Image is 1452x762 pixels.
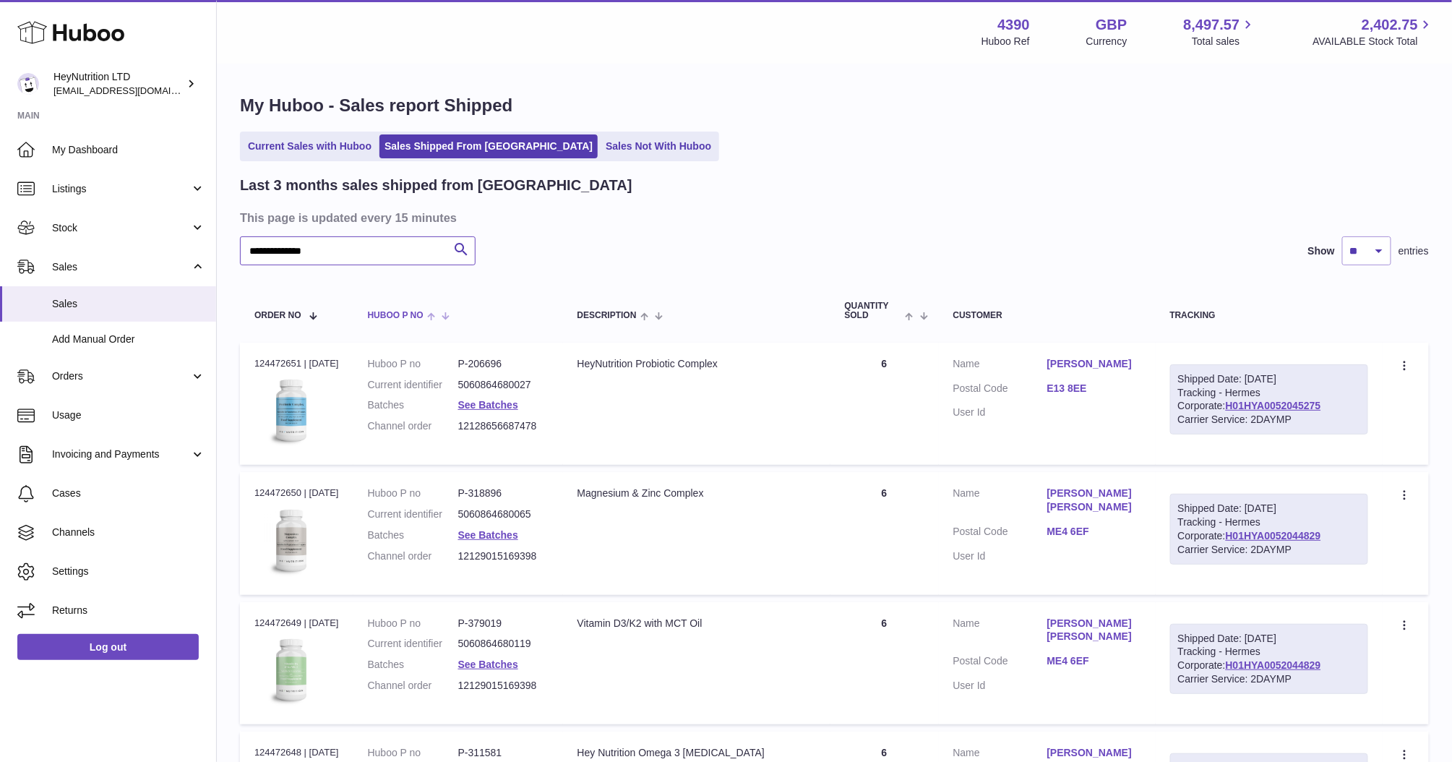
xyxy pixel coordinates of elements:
[1047,525,1141,539] a: ME4 6EF
[458,617,549,630] dd: P-379019
[577,746,816,760] div: Hey Nutrition Omega 3 [MEDICAL_DATA]
[52,604,205,617] span: Returns
[1178,543,1360,557] div: Carrier Service: 2DAYMP
[997,15,1030,35] strong: 4390
[1170,364,1368,435] div: Tracking - Hermes Corporate:
[52,260,190,274] span: Sales
[254,617,339,630] div: 124472649 | [DATE]
[254,487,339,500] div: 124472650 | [DATE]
[1399,244,1429,258] span: entries
[1047,357,1141,371] a: [PERSON_NAME]
[240,176,632,195] h2: Last 3 months sales shipped from [GEOGRAPHIC_DATA]
[953,617,1047,648] dt: Name
[17,634,199,660] a: Log out
[1047,382,1141,395] a: E13 8EE
[52,487,205,500] span: Cases
[981,35,1030,48] div: Huboo Ref
[953,549,1047,563] dt: User Id
[458,378,549,392] dd: 5060864680027
[1178,502,1360,515] div: Shipped Date: [DATE]
[1313,15,1435,48] a: 2,402.75 AVAILABLE Stock Total
[368,617,458,630] dt: Huboo P no
[254,505,327,577] img: 43901725567059.jpg
[1170,624,1368,695] div: Tracking - Hermes Corporate:
[240,210,1425,226] h3: This page is updated every 15 minutes
[458,529,518,541] a: See Batches
[368,549,458,563] dt: Channel order
[1226,530,1321,541] a: H01HYA0052044829
[1047,487,1141,514] a: [PERSON_NAME] [PERSON_NAME]
[577,487,816,500] div: Magnesium & Zinc Complex
[1047,654,1141,668] a: ME4 6EF
[1313,35,1435,48] span: AVAILABLE Stock Total
[379,134,598,158] a: Sales Shipped From [GEOGRAPHIC_DATA]
[458,659,518,670] a: See Batches
[1047,617,1141,644] a: [PERSON_NAME] [PERSON_NAME]
[1170,494,1368,565] div: Tracking - Hermes Corporate:
[368,508,458,521] dt: Current identifier
[254,746,339,759] div: 124472648 | [DATE]
[458,549,549,563] dd: 12129015169398
[830,472,939,594] td: 6
[368,658,458,672] dt: Batches
[601,134,716,158] a: Sales Not With Huboo
[458,357,549,371] dd: P-206696
[1362,15,1418,35] span: 2,402.75
[254,311,301,320] span: Order No
[1226,400,1321,411] a: H01HYA0052045275
[53,85,212,96] span: [EMAIL_ADDRESS][DOMAIN_NAME]
[52,369,190,383] span: Orders
[953,525,1047,542] dt: Postal Code
[368,378,458,392] dt: Current identifier
[52,221,190,235] span: Stock
[52,565,205,578] span: Settings
[458,419,549,433] dd: 12128656687478
[458,679,549,693] dd: 12129015169398
[52,448,190,461] span: Invoicing and Payments
[17,73,39,95] img: info@heynutrition.com
[458,508,549,521] dd: 5060864680065
[52,408,205,422] span: Usage
[830,602,939,724] td: 6
[243,134,377,158] a: Current Sales with Huboo
[1308,244,1335,258] label: Show
[458,399,518,411] a: See Batches
[1184,15,1257,48] a: 8,497.57 Total sales
[845,301,902,320] span: Quantity Sold
[577,311,637,320] span: Description
[577,357,816,371] div: HeyNutrition Probiotic Complex
[254,357,339,370] div: 124472651 | [DATE]
[953,311,1141,320] div: Customer
[368,679,458,693] dt: Channel order
[368,311,424,320] span: Huboo P no
[52,333,205,346] span: Add Manual Order
[52,182,190,196] span: Listings
[368,746,458,760] dt: Huboo P no
[458,746,549,760] dd: P-311581
[368,357,458,371] dt: Huboo P no
[53,70,184,98] div: HeyNutrition LTD
[953,382,1047,399] dt: Postal Code
[368,419,458,433] dt: Channel order
[830,343,939,465] td: 6
[953,679,1047,693] dt: User Id
[458,637,549,651] dd: 5060864680119
[1178,672,1360,686] div: Carrier Service: 2DAYMP
[953,487,1047,518] dt: Name
[254,634,327,706] img: 43901725566257.jpg
[458,487,549,500] dd: P-318896
[368,528,458,542] dt: Batches
[368,398,458,412] dt: Batches
[1178,372,1360,386] div: Shipped Date: [DATE]
[1192,35,1256,48] span: Total sales
[1184,15,1240,35] span: 8,497.57
[52,297,205,311] span: Sales
[1226,659,1321,671] a: H01HYA0052044829
[953,406,1047,419] dt: User Id
[1170,311,1368,320] div: Tracking
[953,357,1047,374] dt: Name
[368,487,458,500] dt: Huboo P no
[1096,15,1127,35] strong: GBP
[1178,632,1360,646] div: Shipped Date: [DATE]
[577,617,816,630] div: Vitamin D3/K2 with MCT Oil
